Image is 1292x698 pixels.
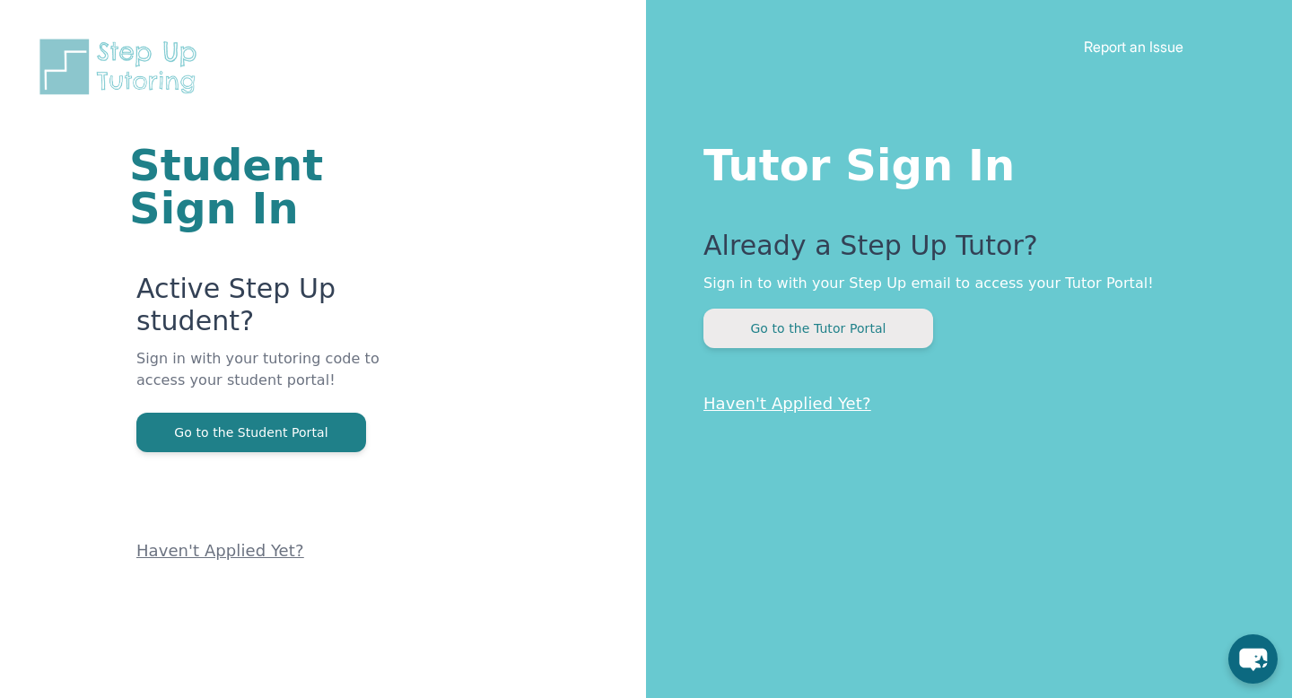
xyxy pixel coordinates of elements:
[136,348,431,413] p: Sign in with your tutoring code to access your student portal!
[1228,634,1278,684] button: chat-button
[36,36,208,98] img: Step Up Tutoring horizontal logo
[136,413,366,452] button: Go to the Student Portal
[1084,38,1183,56] a: Report an Issue
[703,230,1220,273] p: Already a Step Up Tutor?
[136,423,366,441] a: Go to the Student Portal
[136,541,304,560] a: Haven't Applied Yet?
[129,144,431,230] h1: Student Sign In
[703,309,933,348] button: Go to the Tutor Portal
[703,273,1220,294] p: Sign in to with your Step Up email to access your Tutor Portal!
[703,394,871,413] a: Haven't Applied Yet?
[136,273,431,348] p: Active Step Up student?
[703,136,1220,187] h1: Tutor Sign In
[703,319,933,336] a: Go to the Tutor Portal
